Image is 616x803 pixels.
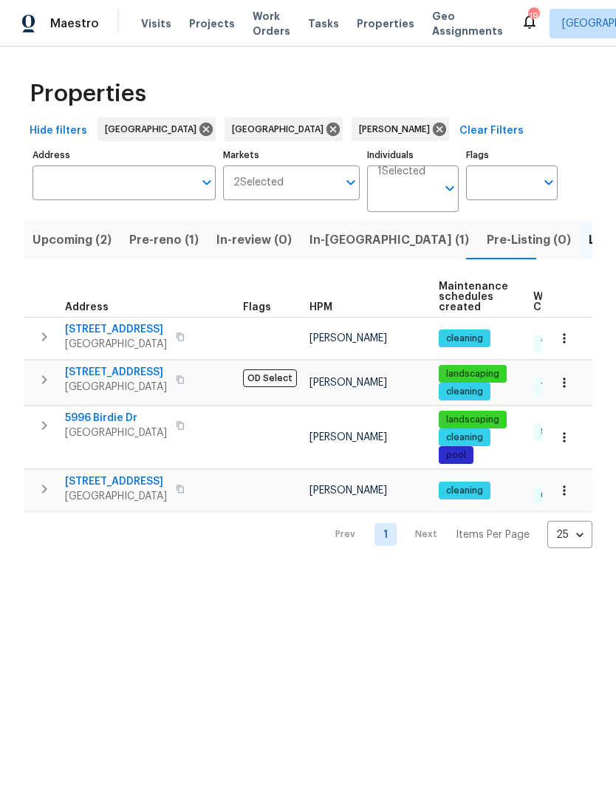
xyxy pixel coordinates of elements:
button: Clear Filters [454,117,530,145]
span: In-[GEOGRAPHIC_DATA] (1) [309,230,469,250]
button: Open [196,172,217,193]
label: Flags [466,151,558,160]
span: Properties [30,86,146,101]
div: [GEOGRAPHIC_DATA] [225,117,343,141]
span: Address [65,302,109,312]
span: cleaning [440,386,489,398]
span: Work Orders [253,9,290,38]
button: Open [439,178,460,199]
label: Address [32,151,216,160]
span: [GEOGRAPHIC_DATA] [65,489,167,504]
button: Hide filters [24,117,93,145]
span: Hide filters [30,122,87,140]
span: Pre-Listing (0) [487,230,571,250]
span: Visits [141,16,171,31]
span: 9 Done [535,426,578,438]
label: Markets [223,151,360,160]
span: 14 Done [535,380,582,392]
div: 19 [528,9,538,24]
span: cleaning [440,485,489,497]
button: Open [538,172,559,193]
span: Projects [189,16,235,31]
span: cleaning [440,332,489,345]
span: [GEOGRAPHIC_DATA] [232,122,329,137]
span: cleaning [440,431,489,444]
span: OD Select [243,369,297,387]
span: Tasks [308,18,339,29]
span: [GEOGRAPHIC_DATA] [105,122,202,137]
span: [STREET_ADDRESS] [65,474,167,489]
label: Individuals [367,151,459,160]
span: [GEOGRAPHIC_DATA] [65,426,167,440]
div: [PERSON_NAME] [352,117,449,141]
span: landscaping [440,414,505,426]
div: 25 [547,516,592,554]
nav: Pagination Navigation [321,521,592,548]
span: 6 Done [535,489,578,502]
span: Pre-reno (1) [129,230,199,250]
span: [GEOGRAPHIC_DATA] [65,337,167,352]
span: [PERSON_NAME] [309,333,387,344]
span: [PERSON_NAME] [309,377,387,388]
span: HPM [309,302,332,312]
button: Open [340,172,361,193]
p: Items Per Page [456,527,530,542]
span: landscaping [440,368,505,380]
span: 1 Selected [377,165,425,178]
span: Geo Assignments [432,9,503,38]
a: Goto page 1 [374,523,397,546]
span: Maestro [50,16,99,31]
span: [STREET_ADDRESS] [65,365,167,380]
span: Clear Filters [459,122,524,140]
span: Flags [243,302,271,312]
span: pool [440,449,472,462]
span: Maintenance schedules created [439,281,508,312]
span: 2 Selected [233,177,284,189]
span: [PERSON_NAME] [309,432,387,442]
span: [GEOGRAPHIC_DATA] [65,380,167,394]
span: Upcoming (2) [32,230,112,250]
span: In-review (0) [216,230,292,250]
span: [STREET_ADDRESS] [65,322,167,337]
span: 10 Done [535,337,582,349]
span: [PERSON_NAME] [359,122,436,137]
span: [PERSON_NAME] [309,485,387,496]
span: 5996 Birdie Dr [65,411,167,426]
span: Properties [357,16,414,31]
div: [GEOGRAPHIC_DATA] [97,117,216,141]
